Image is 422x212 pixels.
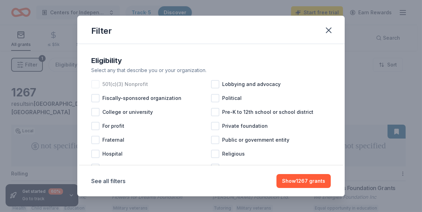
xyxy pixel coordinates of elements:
[222,80,281,88] span: Lobbying and advocacy
[222,164,254,172] span: Sports teams
[102,164,129,172] span: Individuals
[91,25,112,37] div: Filter
[222,94,242,102] span: Political
[102,136,124,144] span: Fraternal
[222,122,268,130] span: Private foundation
[222,150,245,158] span: Religious
[102,122,124,130] span: For profit
[91,177,125,185] button: See all filters
[276,174,331,188] button: Show1267 grants
[102,80,148,88] span: 501(c)(3) Nonprofit
[91,66,331,74] div: Select any that describe you or your organization.
[222,136,289,144] span: Public or government entity
[102,150,123,158] span: Hospital
[102,94,181,102] span: Fiscally-sponsored organization
[222,108,313,116] span: Pre-K to 12th school or school district
[91,55,331,66] div: Eligibility
[102,108,153,116] span: College or university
